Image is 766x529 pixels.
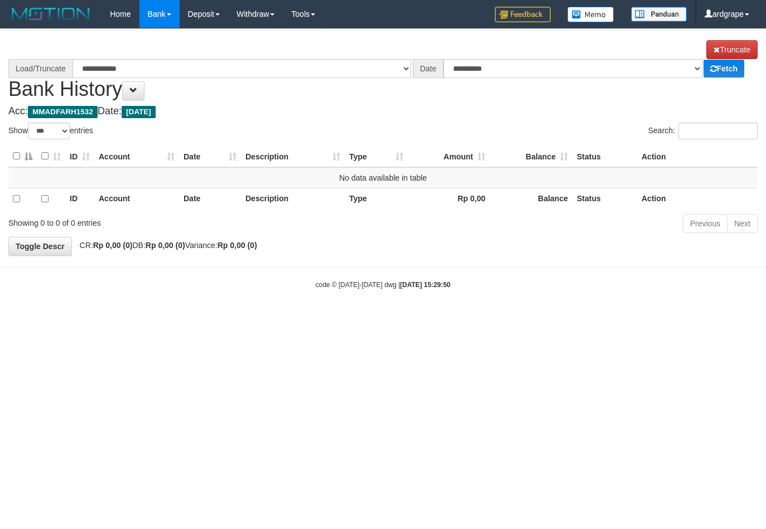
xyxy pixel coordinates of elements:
[74,241,257,250] span: CR: DB: Variance:
[94,188,179,210] th: Account
[241,188,345,210] th: Description
[637,188,758,210] th: Action
[8,123,93,139] label: Show entries
[8,167,758,188] td: No data available in table
[490,188,572,210] th: Balance
[94,145,179,167] th: Account: activate to sort column ascending
[8,145,37,167] th: : activate to sort column descending
[631,7,687,22] img: panduan.png
[572,145,637,167] th: Status
[218,241,257,250] strong: Rp 0,00 (0)
[400,281,450,289] strong: [DATE] 15:29:50
[495,7,551,22] img: Feedback.jpg
[345,145,408,167] th: Type: activate to sort column ascending
[8,6,93,22] img: MOTION_logo.png
[8,59,73,78] div: Load/Truncate
[241,145,345,167] th: Description: activate to sort column ascending
[28,106,98,118] span: MMADFARH1532
[8,106,758,117] h4: Acc: Date:
[122,106,156,118] span: [DATE]
[408,145,490,167] th: Amount: activate to sort column ascending
[28,123,70,139] select: Showentries
[93,241,133,250] strong: Rp 0,00 (0)
[179,145,241,167] th: Date: activate to sort column ascending
[179,188,241,210] th: Date
[572,188,637,210] th: Status
[727,214,758,233] a: Next
[37,145,65,167] th: : activate to sort column ascending
[408,188,490,210] th: Rp 0,00
[648,123,758,139] label: Search:
[8,237,72,256] a: Toggle Descr
[683,214,728,233] a: Previous
[413,59,444,78] div: Date
[706,40,758,59] a: Truncate
[8,40,758,100] h1: Bank History
[490,145,572,167] th: Balance: activate to sort column ascending
[704,60,744,77] a: Fetch
[316,281,451,289] small: code © [DATE]-[DATE] dwg |
[345,188,408,210] th: Type
[65,188,94,210] th: ID
[146,241,185,250] strong: Rp 0,00 (0)
[8,213,311,229] div: Showing 0 to 0 of 0 entries
[65,145,94,167] th: ID: activate to sort column ascending
[678,123,758,139] input: Search:
[567,7,614,22] img: Button%20Memo.svg
[637,145,758,167] th: Action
